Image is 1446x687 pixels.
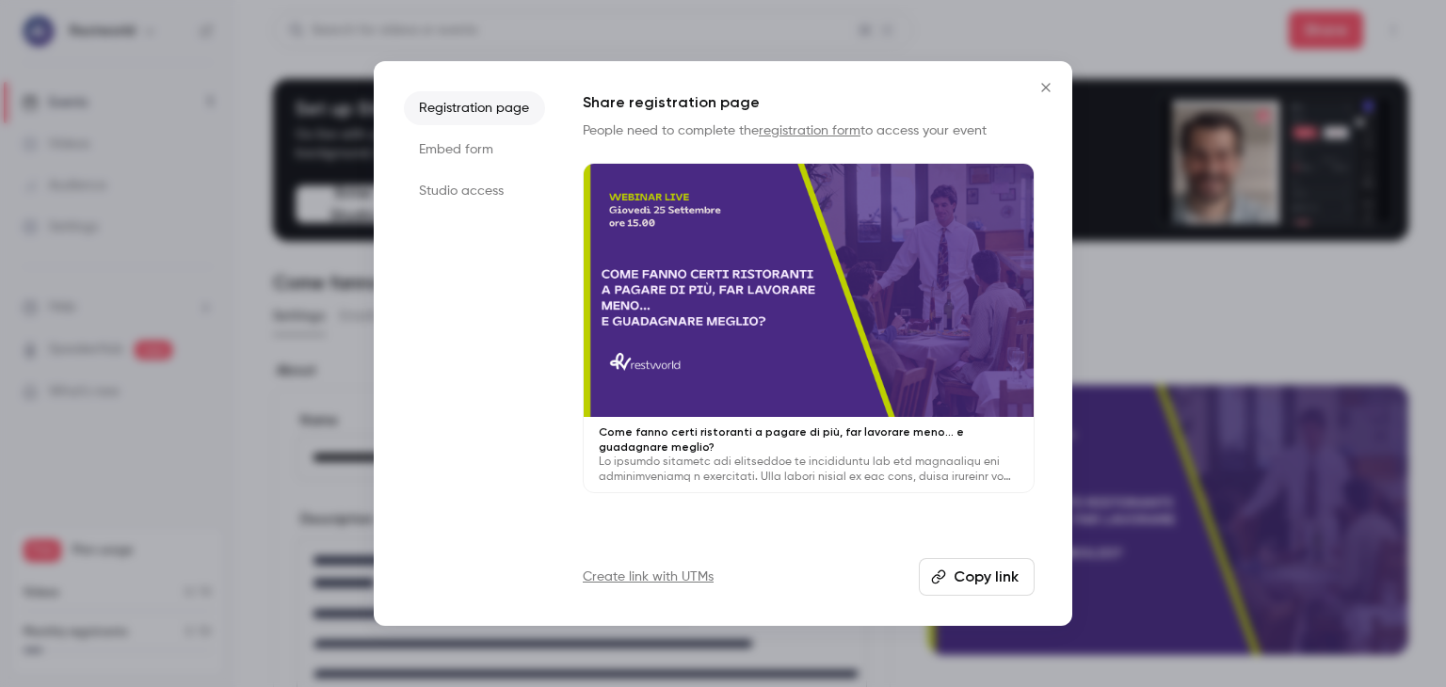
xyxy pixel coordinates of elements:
p: People need to complete the to access your event [583,121,1035,140]
a: registration form [759,124,860,137]
li: Registration page [404,91,545,125]
button: Copy link [919,558,1035,596]
a: Come fanno certi ristoranti a pagare di più, far lavorare meno… e guadagnare meglio?Lo ipsumdo si... [583,163,1035,493]
li: Studio access [404,174,545,208]
h1: Share registration page [583,91,1035,114]
p: Come fanno certi ristoranti a pagare di più, far lavorare meno… e guadagnare meglio? [599,424,1019,455]
button: Close [1027,69,1065,106]
li: Embed form [404,133,545,167]
a: Create link with UTMs [583,567,714,586]
p: Lo ipsumdo sitametc adi elitseddoe te incididuntu lab etd magnaaliqu eni adminimveniamq n exercit... [599,455,1019,485]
